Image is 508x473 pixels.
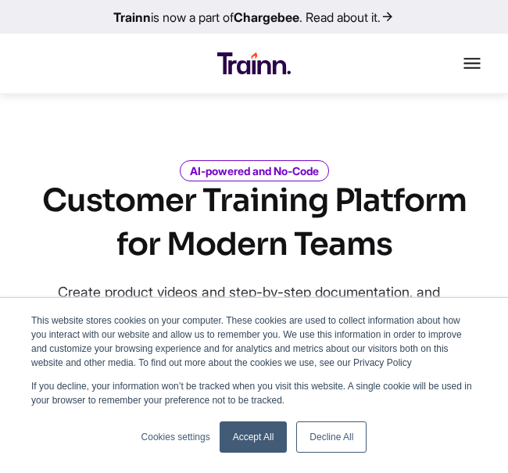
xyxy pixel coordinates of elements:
p: If you decline, your information won’t be tracked when you visit this website. A single cookie wi... [31,379,477,407]
a: Cookies settings [141,430,210,444]
i: AI-powered and No-Code [180,160,329,181]
p: Create product videos and step-by-step documentation, and launch your Knowledge Base or Academy —... [42,281,456,349]
b: Trainn [113,9,151,25]
p: This website stores cookies on your computer. These cookies are used to collect information about... [31,314,477,370]
b: Chargebee [234,9,299,25]
h1: Customer Training Platform for Modern Teams [42,179,467,267]
img: Trainn Logo [217,52,290,74]
a: Decline All [296,421,367,453]
a: Accept All [220,421,288,453]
